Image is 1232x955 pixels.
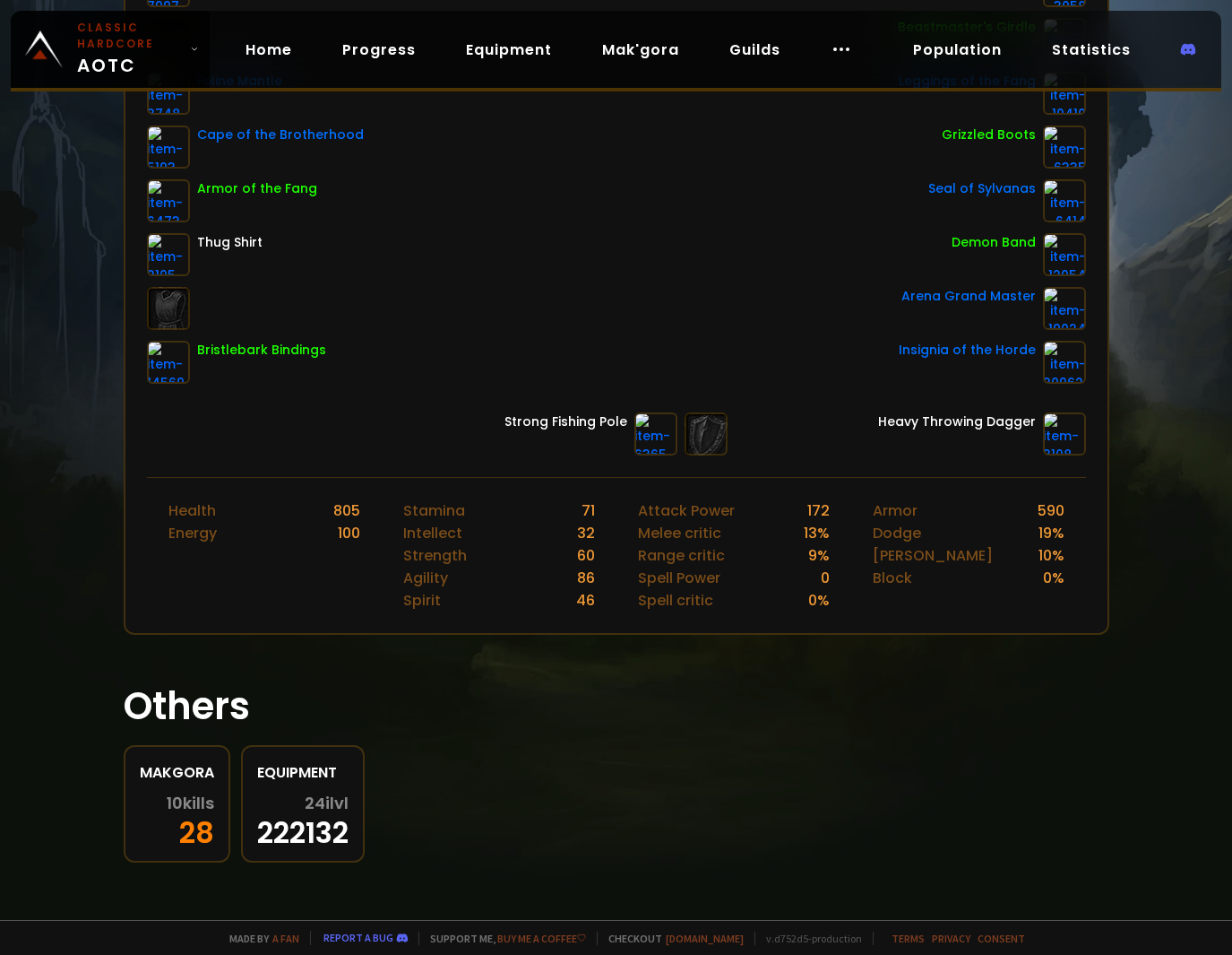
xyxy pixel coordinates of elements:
img: item-10410 [1043,72,1086,115]
div: [PERSON_NAME] [873,544,993,567]
div: 28 [140,794,214,846]
div: Seal of Sylvanas [928,179,1036,198]
div: Block [873,567,912,589]
div: Grizzled Boots [942,126,1036,144]
span: Made by [219,932,299,945]
div: Strong Fishing Pole [504,412,627,431]
div: Spell critic [638,589,713,612]
div: Agility [403,567,448,589]
a: Report a bug [323,931,393,944]
div: Strength [403,544,467,567]
img: item-3108 [1043,412,1086,456]
div: Thug Shirt [197,233,263,252]
h1: Others [124,678,1109,734]
img: item-209622 [1043,341,1086,384]
a: Mak'gora [588,31,694,68]
div: Heavy Throwing Dagger [878,412,1036,431]
img: item-6365 [634,412,677,456]
a: Statistics [1038,31,1145,68]
div: 86 [577,567,595,589]
div: 10 % [1038,544,1064,567]
span: v. d752d5 - production [754,932,862,945]
a: Buy me a coffee [497,932,586,945]
div: 222132 [257,794,349,846]
div: Armor of the Fang [197,179,317,198]
img: item-6335 [1043,126,1086,169]
div: Equipment [257,761,349,784]
div: 0 % [808,589,830,612]
div: 19 % [1038,522,1064,544]
div: 32 [577,522,595,544]
div: Range critic [638,544,725,567]
img: item-5193 [147,126,190,169]
small: Classic Hardcore [77,20,183,52]
div: Stamina [403,499,465,522]
img: item-3748 [147,72,190,115]
img: item-12054 [1043,233,1086,276]
div: 46 [576,589,595,612]
div: Bristlebark Bindings [197,341,326,360]
div: 60 [577,544,595,567]
div: Melee critic [638,522,721,544]
div: Demon Band [952,233,1036,252]
div: 9 % [808,544,830,567]
img: item-6414 [1043,179,1086,222]
div: Health [168,499,216,522]
span: Checkout [597,932,744,945]
a: Guilds [715,31,795,68]
a: Home [231,31,306,68]
div: 0 % [1043,567,1064,589]
div: 590 [1038,499,1064,522]
span: Support me, [418,932,586,945]
div: Insignia of the Horde [899,341,1036,360]
span: 24 ilvl [305,794,349,812]
div: Dodge [873,522,921,544]
div: 100 [338,522,360,544]
a: Classic HardcoreAOTC [11,11,210,88]
a: [DOMAIN_NAME] [666,932,744,945]
div: 71 [582,499,595,522]
img: item-14569 [147,341,190,384]
div: Arena Grand Master [901,287,1036,306]
div: Energy [168,522,217,544]
img: item-19024 [1043,287,1086,330]
a: Equipment24ilvl222132 [241,745,365,863]
a: Makgora10kills28 [124,745,230,863]
a: Progress [328,31,430,68]
img: item-6473 [147,179,190,222]
div: Intellect [403,522,462,544]
div: 0 [821,567,830,589]
a: Population [899,31,1016,68]
div: Makgora [140,761,214,784]
a: Equipment [452,31,566,68]
div: Spell Power [638,567,720,589]
div: 172 [807,499,830,522]
div: 805 [333,499,360,522]
img: item-2105 [147,233,190,276]
div: Attack Power [638,499,735,522]
span: AOTC [77,20,183,79]
div: Spirit [403,589,441,612]
div: Cape of the Brotherhood [197,126,364,144]
a: a fan [272,932,299,945]
span: 10 kills [167,794,214,812]
a: Terms [892,932,925,945]
div: 13 % [804,522,830,544]
div: Armor [873,499,918,522]
a: Privacy [932,932,970,945]
a: Consent [978,932,1025,945]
